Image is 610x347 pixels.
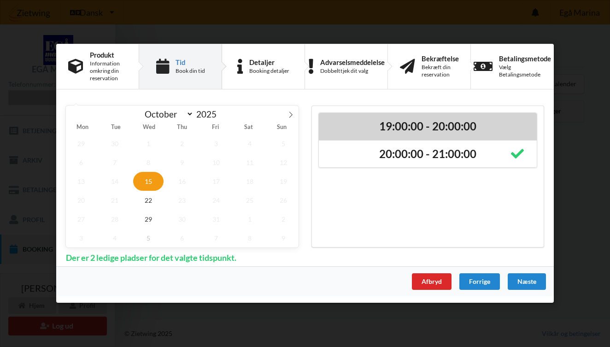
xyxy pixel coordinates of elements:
[165,125,199,131] span: Thu
[90,51,127,59] div: Produkt
[459,274,500,290] div: Forrige
[235,191,265,210] span: October 25, 2025
[235,172,265,191] span: October 18, 2025
[100,134,130,153] span: September 30, 2025
[194,109,224,120] input: Year
[268,191,299,210] span: October 26, 2025
[99,125,132,131] span: Tue
[268,134,299,153] span: October 5, 2025
[325,119,530,134] h2: 19:00:00 - 20:00:00
[320,59,385,66] div: Advarselsmeddelelse
[201,210,231,229] span: October 31, 2025
[133,210,164,229] span: October 29, 2025
[268,229,299,247] span: November 9, 2025
[66,172,96,191] span: October 13, 2025
[66,153,96,172] span: October 6, 2025
[167,229,198,247] span: November 6, 2025
[412,274,452,290] div: Afbryd
[201,153,231,172] span: October 10, 2025
[133,229,164,247] span: November 5, 2025
[66,229,96,247] span: November 3, 2025
[249,67,289,75] div: Booking detaljer
[499,64,551,78] div: Vælg Betalingsmetode
[265,125,299,131] span: Sun
[66,134,96,153] span: September 29, 2025
[201,191,231,210] span: October 24, 2025
[201,229,231,247] span: November 7, 2025
[90,60,127,82] div: Information omkring din reservation
[235,134,265,153] span: October 4, 2025
[249,59,289,66] div: Detaljer
[176,59,205,66] div: Tid
[167,172,198,191] span: October 16, 2025
[133,191,164,210] span: October 22, 2025
[167,210,198,229] span: October 30, 2025
[100,229,130,247] span: November 4, 2025
[176,67,205,75] div: Book din tid
[268,172,299,191] span: October 19, 2025
[268,210,299,229] span: November 2, 2025
[132,125,165,131] span: Wed
[201,134,231,153] span: October 3, 2025
[100,172,130,191] span: October 14, 2025
[268,153,299,172] span: October 12, 2025
[422,64,459,78] div: Bekræft din reservation
[201,172,231,191] span: October 17, 2025
[66,125,99,131] span: Mon
[508,274,546,290] div: Næste
[66,191,96,210] span: October 20, 2025
[167,153,198,172] span: October 9, 2025
[133,172,164,191] span: October 15, 2025
[235,229,265,247] span: November 8, 2025
[133,134,164,153] span: October 1, 2025
[325,147,530,161] h2: 20:00:00 - 21:00:00
[100,191,130,210] span: October 21, 2025
[232,125,265,131] span: Sat
[100,210,130,229] span: October 28, 2025
[235,210,265,229] span: November 1, 2025
[422,55,459,62] div: Bekræftelse
[66,210,96,229] span: October 27, 2025
[199,125,232,131] span: Fri
[100,153,130,172] span: October 7, 2025
[133,153,164,172] span: October 8, 2025
[320,67,385,75] div: Dobbelttjek dit valg
[167,134,198,153] span: October 2, 2025
[167,191,198,210] span: October 23, 2025
[499,55,551,62] div: Betalingsmetode
[59,253,243,264] span: Der er 2 ledige pladser for det valgte tidspunkt.
[141,109,194,120] select: Month
[235,153,265,172] span: October 11, 2025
